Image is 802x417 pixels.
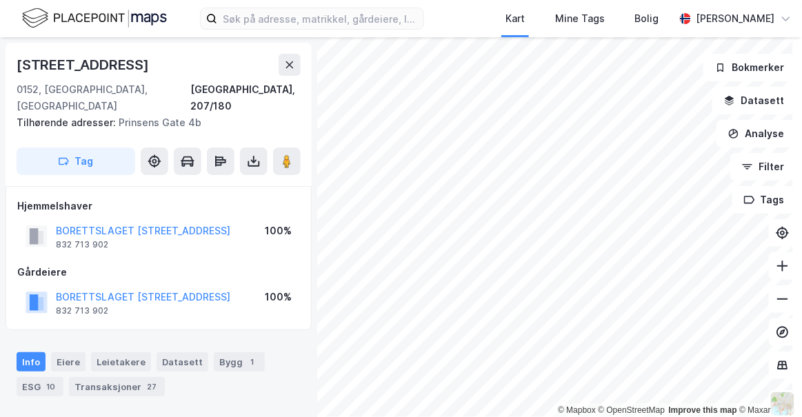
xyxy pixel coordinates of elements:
iframe: Chat Widget [733,351,802,417]
div: 100% [265,289,292,305]
div: Kart [505,10,525,27]
div: Info [17,352,46,372]
div: Datasett [157,352,208,372]
button: Datasett [712,87,796,114]
div: Leietakere [91,352,151,372]
div: Gårdeiere [17,264,300,281]
a: Improve this map [669,405,737,415]
button: Tag [17,148,135,175]
div: 832 713 902 [56,239,108,250]
div: 10 [43,380,58,394]
div: 832 713 902 [56,305,108,316]
a: OpenStreetMap [599,405,665,415]
div: Mine Tags [555,10,605,27]
div: Eiere [51,352,86,372]
a: Mapbox [558,405,596,415]
div: [PERSON_NAME] [696,10,775,27]
button: Filter [730,153,796,181]
div: Prinsens Gate 4b [17,114,290,131]
div: 27 [144,380,159,394]
span: Tilhørende adresser: [17,116,119,128]
button: Bokmerker [703,54,796,81]
div: ESG [17,377,63,396]
input: Søk på adresse, matrikkel, gårdeiere, leietakere eller personer [217,8,423,29]
button: Analyse [716,120,796,148]
div: Transaksjoner [69,377,165,396]
div: Bolig [635,10,659,27]
img: logo.f888ab2527a4732fd821a326f86c7f29.svg [22,6,167,30]
button: Tags [732,186,796,214]
div: [GEOGRAPHIC_DATA], 207/180 [190,81,301,114]
div: [STREET_ADDRESS] [17,54,152,76]
div: Hjemmelshaver [17,198,300,214]
div: 100% [265,223,292,239]
div: Bygg [214,352,265,372]
div: 0152, [GEOGRAPHIC_DATA], [GEOGRAPHIC_DATA] [17,81,190,114]
div: 1 [245,355,259,369]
